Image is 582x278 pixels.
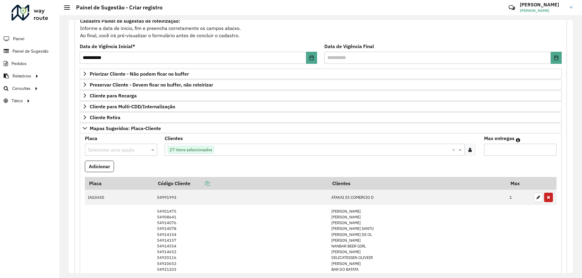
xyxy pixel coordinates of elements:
[505,1,518,14] a: Contato Rápido
[551,52,562,64] button: Choose Date
[507,177,531,190] th: Max
[80,69,562,79] a: Priorizar Cliente - Não podem ficar no buffer
[80,90,562,101] a: Cliente para Recarga
[90,126,161,131] span: Mapas Sugeridos: Placa-Cliente
[306,52,317,64] button: Choose Date
[12,48,48,54] span: Painel de Sugestão
[520,2,565,8] h3: [PERSON_NAME]
[507,190,531,205] td: 1
[154,190,328,205] td: 54991993
[90,71,189,76] span: Priorizar Cliente - Não podem ficar no buffer
[70,4,162,11] h2: Painel de Sugestão - Criar registro
[12,61,27,67] span: Pedidos
[484,135,514,142] label: Max entregas
[12,85,31,92] span: Consultas
[85,190,154,205] td: IAG3A30
[154,177,328,190] th: Código Cliente
[80,43,135,50] label: Data de Vigência Inicial
[190,180,210,186] a: Copiar
[90,93,137,98] span: Cliente para Recarga
[80,123,562,133] a: Mapas Sugeridos: Placa-Cliente
[90,104,175,109] span: Cliente para Multi-CDD/Internalização
[80,80,562,90] a: Preservar Cliente - Devem ficar no buffer, não roteirizar
[328,190,506,205] td: ATAKAI 25 COMERCIO D
[80,112,562,123] a: Cliente Retira
[520,8,565,13] span: [PERSON_NAME]
[165,135,183,142] label: Clientes
[324,43,374,50] label: Data de Vigência Final
[516,138,520,142] em: Máximo de clientes que serão colocados na mesma rota com os clientes informados
[452,146,457,153] span: Clear all
[80,18,180,24] strong: Cadastro Painel de sugestão de roteirização:
[12,98,23,104] span: Tático
[13,36,24,42] span: Painel
[85,135,97,142] label: Placa
[168,146,214,153] span: 27 itens selecionados
[90,82,213,87] span: Preservar Cliente - Devem ficar no buffer, não roteirizar
[90,115,120,120] span: Cliente Retira
[80,17,562,39] div: Informe a data de inicio, fim e preencha corretamente os campos abaixo. Ao final, você irá pré-vi...
[12,73,31,79] span: Relatórios
[85,177,154,190] th: Placa
[328,177,506,190] th: Clientes
[80,101,562,112] a: Cliente para Multi-CDD/Internalização
[85,161,114,172] button: Adicionar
